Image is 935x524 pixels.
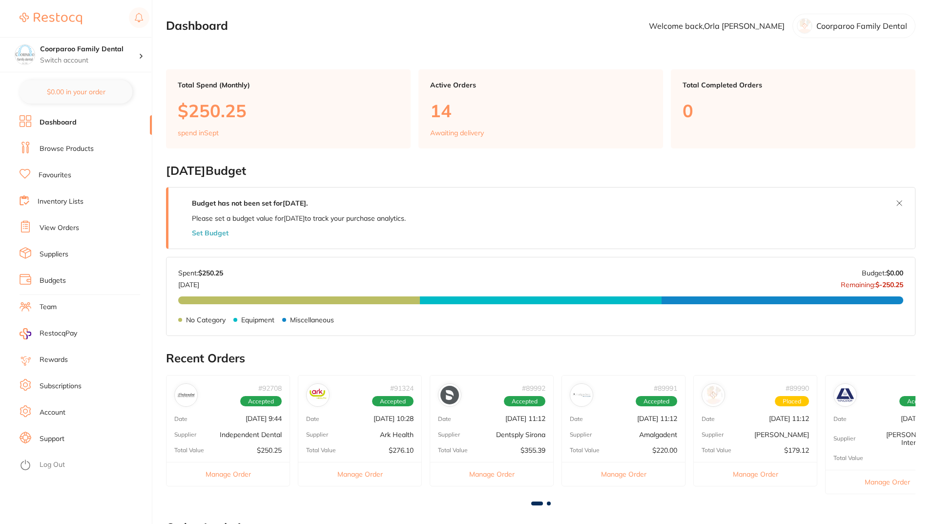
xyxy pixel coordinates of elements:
p: # 91324 [390,384,414,392]
img: Ark Health [309,386,327,404]
p: $220.00 [652,446,677,454]
p: Supplier [174,431,196,438]
p: Welcome back, Orla [PERSON_NAME] [649,21,785,30]
p: Total Value [570,446,600,453]
strong: $0.00 [886,269,903,277]
a: Support [40,434,64,444]
img: Livingstone International [836,386,854,404]
p: # 89992 [522,384,545,392]
a: Dashboard [40,118,77,127]
p: Total Completed Orders [683,81,904,89]
p: # 92708 [258,384,282,392]
p: 14 [430,101,651,121]
a: Log Out [40,460,65,470]
img: Adam Dental [704,386,723,404]
p: [DATE] 11:12 [505,415,545,422]
img: Independent Dental [177,386,195,404]
p: Ark Health [380,430,414,438]
a: Total Spend (Monthly)$250.25spend inSept [166,69,411,148]
button: Log Out [20,458,149,473]
p: Amalgadent [639,430,677,438]
button: Manage Order [430,461,553,485]
img: Restocq Logo [20,13,82,24]
p: $250.25 [257,446,282,454]
p: # 89990 [786,384,809,392]
p: Budget: [862,269,903,277]
p: [PERSON_NAME] [754,430,809,438]
p: Total Spend (Monthly) [178,81,399,89]
a: View Orders [40,223,79,233]
p: Miscellaneous [290,316,334,324]
p: $355.39 [520,446,545,454]
p: Switch account [40,56,139,65]
a: RestocqPay [20,328,77,339]
button: Manage Order [166,461,290,485]
h2: Recent Orders [166,352,915,365]
p: 0 [683,101,904,121]
span: Accepted [504,396,545,406]
p: [DATE] 11:12 [637,415,677,422]
p: Supplier [570,431,592,438]
p: Supplier [702,431,724,438]
p: Date [174,415,187,422]
strong: $250.25 [198,269,223,277]
img: RestocqPay [20,328,31,339]
p: # 89991 [654,384,677,392]
p: Date [306,415,319,422]
p: Date [702,415,715,422]
p: Date [570,415,583,422]
p: spend in Sept [178,129,219,137]
p: Date [833,415,847,422]
p: Equipment [241,316,274,324]
span: Placed [775,396,809,406]
p: Please set a budget value for [DATE] to track your purchase analytics. [192,214,406,222]
button: Manage Order [298,461,421,485]
button: Manage Order [694,461,817,485]
button: $0.00 in your order [20,80,132,104]
a: Team [40,302,57,312]
p: [DATE] 9:44 [246,415,282,422]
p: Date [438,415,451,422]
a: Rewards [40,355,68,365]
p: Total Value [833,454,863,461]
a: Browse Products [40,144,94,154]
p: Awaiting delivery [430,129,484,137]
a: Restocq Logo [20,7,82,30]
p: Coorparoo Family Dental [816,21,907,30]
p: Total Value [306,446,336,453]
img: Coorparoo Family Dental [15,45,35,64]
button: Manage Order [562,461,685,485]
p: Supplier [306,431,328,438]
img: Dentsply Sirona [440,386,459,404]
p: [DATE] 10:28 [374,415,414,422]
p: $276.10 [389,446,414,454]
p: Dentsply Sirona [496,430,545,438]
span: Accepted [372,396,414,406]
a: Favourites [39,170,71,180]
p: Total Value [174,446,204,453]
a: Total Completed Orders0 [671,69,915,148]
span: RestocqPay [40,329,77,338]
h2: Dashboard [166,19,228,33]
a: Active Orders14Awaiting delivery [418,69,663,148]
a: Suppliers [40,250,68,259]
p: No Category [186,316,226,324]
p: Supplier [833,435,855,441]
p: [DATE] [178,277,223,289]
p: Independent Dental [220,430,282,438]
h4: Coorparoo Family Dental [40,44,139,54]
p: Spent: [178,269,223,277]
h2: [DATE] Budget [166,164,915,178]
p: Supplier [438,431,460,438]
button: Set Budget [192,229,229,237]
p: $250.25 [178,101,399,121]
span: Accepted [636,396,677,406]
p: Total Value [438,446,468,453]
p: $179.12 [784,446,809,454]
a: Account [40,408,65,418]
a: Subscriptions [40,381,82,391]
span: Accepted [240,396,282,406]
a: Budgets [40,276,66,286]
p: Total Value [702,446,731,453]
p: Remaining: [841,277,903,289]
